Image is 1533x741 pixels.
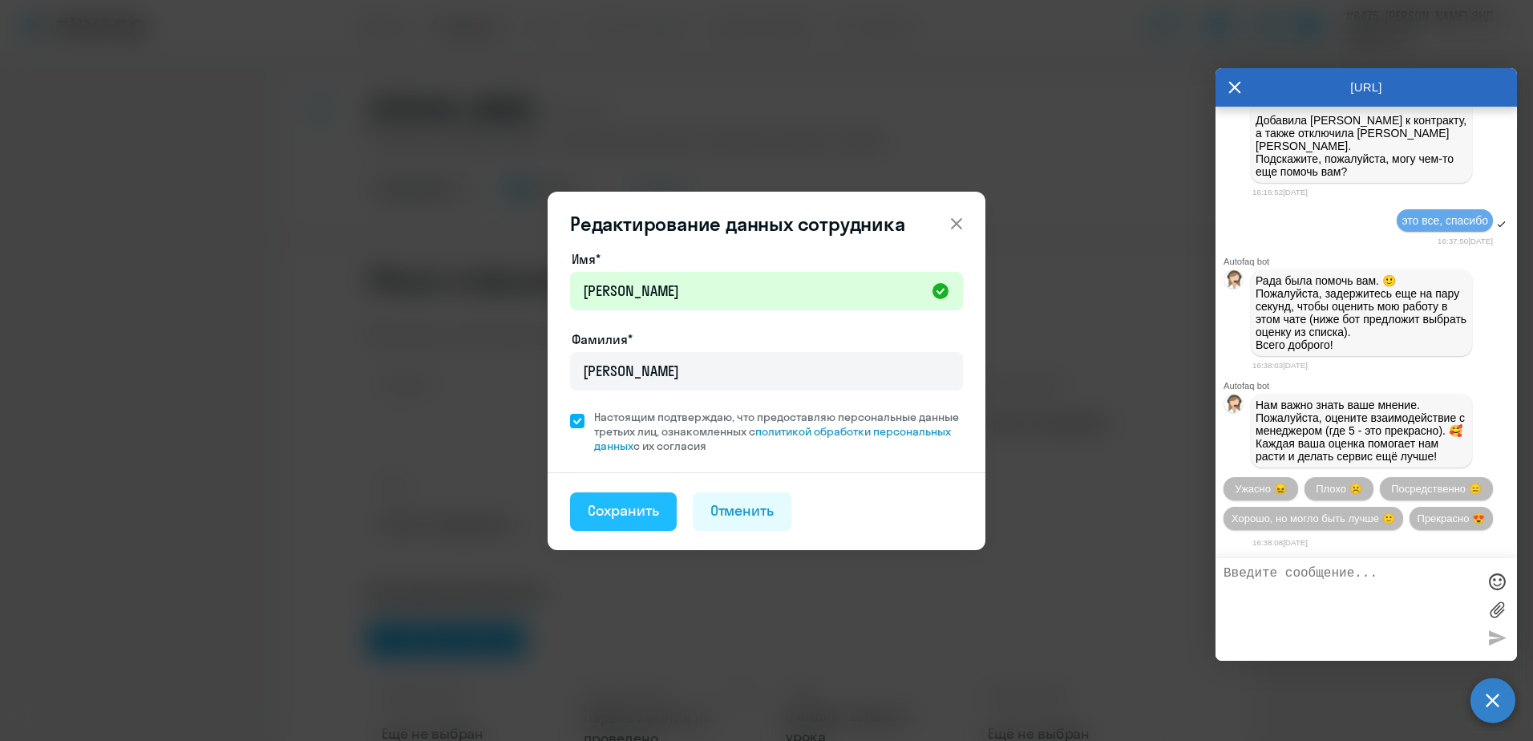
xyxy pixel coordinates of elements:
span: Хорошо, но могло быть лучше 🙂 [1232,512,1395,524]
button: Хорошо, но могло быть лучше 🙂 [1224,507,1403,530]
label: Фамилия* [572,330,633,349]
time: 16:16:52[DATE] [1252,188,1308,196]
time: 16:37:50[DATE] [1438,237,1493,245]
div: Autofaq bot [1224,257,1517,266]
time: 16:38:03[DATE] [1252,361,1308,370]
span: Плохо ☹️ [1316,483,1361,495]
span: это все, спасибо [1402,214,1488,227]
label: Лимит 10 файлов [1485,597,1509,622]
span: Настоящим подтверждаю, что предоставляю персональные данные третьих лиц, ознакомленных с с их сог... [594,410,963,453]
button: Ужасно 😖 [1224,477,1298,500]
a: политикой обработки персональных данных [594,424,951,453]
p: [PERSON_NAME], благодарю за ваш ответ! Добавила [PERSON_NAME] к контракту, а также отключила [PER... [1256,75,1467,178]
button: Отменить [693,492,792,531]
button: Плохо ☹️ [1304,477,1373,500]
img: bot avatar [1224,395,1244,418]
span: Прекрасно 😍 [1418,512,1485,524]
span: Ужасно 😖 [1235,483,1286,495]
button: Сохранить [570,492,677,531]
button: Прекрасно 😍 [1410,507,1493,530]
header: Редактирование данных сотрудника [548,211,985,237]
span: Посредственно 😑 [1391,483,1481,495]
img: bot avatar [1224,270,1244,294]
div: Сохранить [588,500,659,521]
p: Рада была помочь вам. 🙂 Пожалуйста, задержитесь еще на пару секунд, чтобы оценить мою работу в эт... [1256,274,1467,351]
div: Отменить [710,500,775,521]
span: Нам важно знать ваше мнение. Пожалуйста, оцените взаимодействие с менеджером (где 5 - это прекрас... [1256,399,1468,463]
div: Autofaq bot [1224,381,1517,391]
time: 16:38:08[DATE] [1252,538,1308,547]
button: Посредственно 😑 [1380,477,1493,500]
